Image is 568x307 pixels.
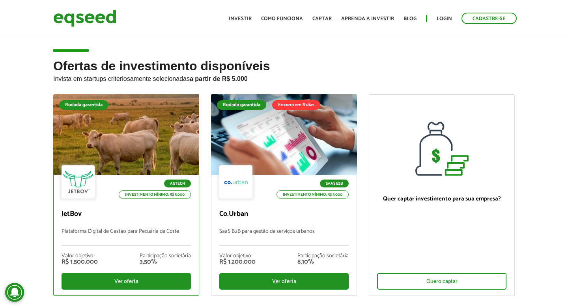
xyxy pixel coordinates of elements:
p: Quer captar investimento para sua empresa? [377,195,506,202]
p: Invista em startups criteriosamente selecionadas [53,73,515,82]
p: JetBov [62,210,191,219]
p: SaaS B2B [320,180,349,187]
img: EqSeed [53,8,116,29]
a: Rodada garantida Encerra em 8 dias SaaS B2B Investimento mínimo: R$ 5.000 Co.Urban SaaS B2B para ... [211,94,357,296]
p: Agtech [164,180,191,187]
a: Blog [404,16,417,21]
a: Investir [229,16,252,21]
div: Encerra em 8 dias [272,100,320,110]
p: Plataforma Digital de Gestão para Pecuária de Corte [62,228,191,245]
a: Aprenda a investir [341,16,394,21]
div: Rodada garantida [59,100,108,110]
a: Captar [312,16,332,21]
div: 8,10% [297,259,349,265]
div: Participação societária [140,253,191,259]
div: Ver oferta [62,273,191,290]
p: Investimento mínimo: R$ 5.000 [119,190,191,199]
div: Quero captar [377,273,506,290]
a: Quer captar investimento para sua empresa? Quero captar [369,94,515,296]
p: Co.Urban [219,210,349,219]
a: Login [437,16,452,21]
div: Ver oferta [219,273,349,290]
div: Valor objetivo [62,253,98,259]
a: Rodada garantida Agtech Investimento mínimo: R$ 5.000 JetBov Plataforma Digital de Gestão para Pe... [53,94,199,296]
div: Rodada garantida [217,100,266,110]
p: Investimento mínimo: R$ 5.000 [277,190,349,199]
a: Como funciona [261,16,303,21]
div: R$ 1.200.000 [219,259,256,265]
p: SaaS B2B para gestão de serviços urbanos [219,228,349,245]
div: 3,50% [140,259,191,265]
div: Valor objetivo [219,253,256,259]
div: R$ 1.500.000 [62,259,98,265]
h2: Ofertas de investimento disponíveis [53,59,515,94]
div: Participação societária [297,253,349,259]
strong: a partir de R$ 5.000 [190,75,248,82]
a: Cadastre-se [461,13,517,24]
